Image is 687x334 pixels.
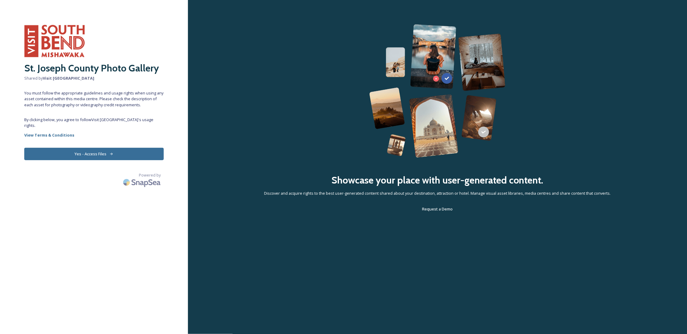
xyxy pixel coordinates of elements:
[24,117,164,128] span: By clicking below, you agree to follow Visit [GEOGRAPHIC_DATA] 's usage rights.
[422,205,453,213] a: Request a Demo
[369,24,506,158] img: 63b42ca75bacad526042e722_Group%20154-p-800.png
[24,148,164,160] button: Yes - Access Files
[24,61,164,75] h2: St. Joseph County Photo Gallery
[422,206,453,212] span: Request a Demo
[24,75,164,81] span: Shared by
[139,172,161,178] span: Powered by
[43,75,94,81] strong: Visit [GEOGRAPHIC_DATA]
[331,173,544,187] h2: Showcase your place with user-generated content.
[264,190,611,196] span: Discover and acquire rights to the best user-generated content shared about your destination, att...
[24,132,74,138] strong: View Terms & Conditions
[121,175,164,190] img: SnapSea Logo
[24,131,164,139] a: View Terms & Conditions
[24,24,85,58] img: visit-south-bend-mishawaka-logo-vector.png
[24,90,164,108] span: You must follow the appropriate guidelines and usage rights when using any asset contained within...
